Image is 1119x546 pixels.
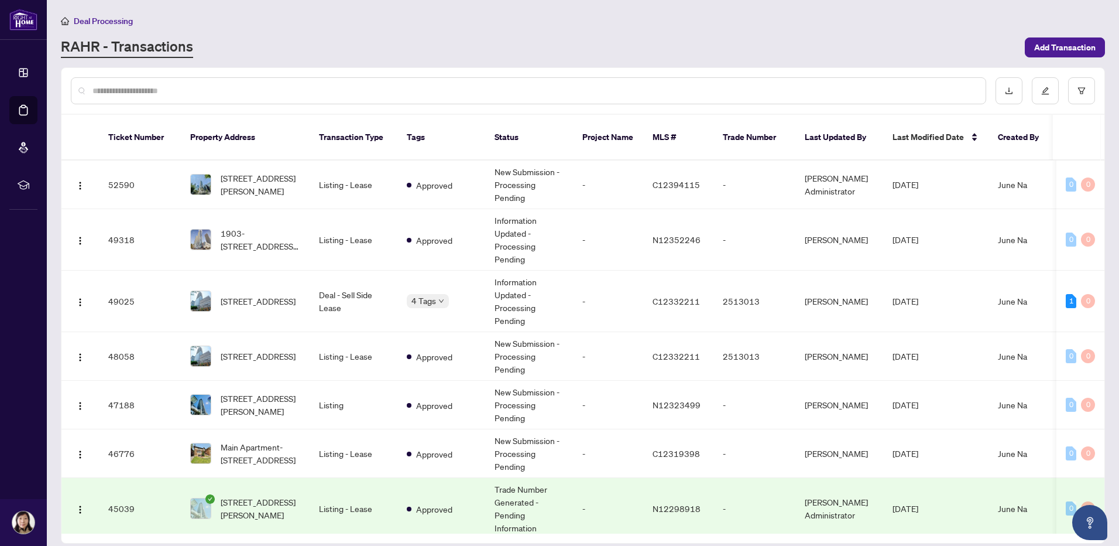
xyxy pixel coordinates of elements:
[99,115,181,161] th: Ticket Number
[893,400,918,410] span: [DATE]
[1032,77,1059,104] button: edit
[75,181,85,190] img: Logo
[397,115,485,161] th: Tags
[893,234,918,245] span: [DATE]
[485,115,573,161] th: Status
[573,209,643,271] td: -
[1066,233,1076,247] div: 0
[713,209,795,271] td: -
[191,346,211,366] img: thumbnail-img
[12,511,35,534] img: Profile Icon
[795,429,883,478] td: [PERSON_NAME]
[1081,294,1095,308] div: 0
[181,115,310,161] th: Property Address
[998,503,1027,514] span: June Na
[310,271,397,332] td: Deal - Sell Side Lease
[191,230,211,250] img: thumbnail-img
[9,9,37,30] img: logo
[411,294,436,308] span: 4 Tags
[893,351,918,361] span: [DATE]
[310,332,397,381] td: Listing - Lease
[653,448,700,459] span: C12319398
[893,448,918,459] span: [DATE]
[1066,178,1076,192] div: 0
[998,400,1027,410] span: June Na
[573,429,643,478] td: -
[1025,37,1105,57] button: Add Transaction
[61,17,69,25] span: home
[713,271,795,332] td: 2513013
[416,399,452,412] span: Approved
[653,296,700,306] span: C12332211
[221,227,300,252] span: 1903-[STREET_ADDRESS][PERSON_NAME]
[713,429,795,478] td: -
[573,332,643,381] td: -
[221,172,300,197] span: [STREET_ADDRESS][PERSON_NAME]
[71,175,90,194] button: Logo
[75,401,85,411] img: Logo
[1066,398,1076,412] div: 0
[713,115,795,161] th: Trade Number
[438,298,444,304] span: down
[653,400,701,410] span: N12323499
[653,179,700,190] span: C12394115
[310,478,397,540] td: Listing - Lease
[653,351,700,361] span: C12332211
[99,271,181,332] td: 49025
[99,478,181,540] td: 45039
[416,234,452,247] span: Approved
[893,131,964,144] span: Last Modified Date
[653,503,701,514] span: N12298918
[1066,501,1076,516] div: 0
[795,161,883,209] td: [PERSON_NAME] Administrator
[74,16,133,26] span: Deal Processing
[643,115,713,161] th: MLS #
[883,115,988,161] th: Last Modified Date
[1081,501,1095,516] div: 0
[71,292,90,310] button: Logo
[485,381,573,429] td: New Submission - Processing Pending
[1005,87,1013,95] span: download
[988,115,1059,161] th: Created By
[1066,294,1076,308] div: 1
[310,429,397,478] td: Listing - Lease
[1081,178,1095,192] div: 0
[416,350,452,363] span: Approved
[1066,349,1076,363] div: 0
[310,381,397,429] td: Listing
[998,234,1027,245] span: June Na
[221,496,300,521] span: [STREET_ADDRESS][PERSON_NAME]
[485,271,573,332] td: Information Updated - Processing Pending
[573,161,643,209] td: -
[893,179,918,190] span: [DATE]
[221,392,300,418] span: [STREET_ADDRESS][PERSON_NAME]
[795,381,883,429] td: [PERSON_NAME]
[416,179,452,192] span: Approved
[1068,77,1095,104] button: filter
[75,450,85,459] img: Logo
[573,478,643,540] td: -
[713,161,795,209] td: -
[416,503,452,516] span: Approved
[1081,446,1095,460] div: 0
[573,381,643,429] td: -
[1034,38,1096,57] span: Add Transaction
[310,161,397,209] td: Listing - Lease
[99,332,181,381] td: 48058
[71,347,90,366] button: Logo
[99,161,181,209] td: 52590
[573,115,643,161] th: Project Name
[893,503,918,514] span: [DATE]
[998,351,1027,361] span: June Na
[1041,87,1049,95] span: edit
[795,115,883,161] th: Last Updated By
[191,175,211,194] img: thumbnail-img
[795,478,883,540] td: [PERSON_NAME] Administrator
[893,296,918,306] span: [DATE]
[221,350,296,363] span: [STREET_ADDRESS]
[1081,233,1095,247] div: 0
[1081,398,1095,412] div: 0
[221,441,300,466] span: Main Apartment-[STREET_ADDRESS]
[1077,87,1086,95] span: filter
[191,499,211,518] img: thumbnail-img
